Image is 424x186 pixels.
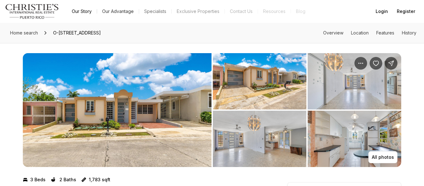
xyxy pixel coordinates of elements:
[8,28,40,38] a: Home search
[323,30,416,35] nav: Page section menu
[372,5,392,18] button: Login
[308,53,401,109] button: View image gallery
[370,57,382,70] button: Save Property: O-11 CALLE FLAMBOYÁN
[172,7,224,16] a: Exclusive Properties
[23,53,212,167] li: 1 of 5
[30,177,46,182] p: 3 Beds
[368,151,397,163] button: All photos
[376,30,394,35] a: Skip to: Features
[258,7,291,16] a: Resources
[23,53,401,167] div: Listing Photos
[213,53,402,167] li: 2 of 5
[213,111,306,167] button: View image gallery
[59,177,76,182] p: 2 Baths
[354,57,367,70] button: Property options
[397,9,415,14] span: Register
[97,7,139,16] a: Our Advantage
[323,30,343,35] a: Skip to: Overview
[376,9,388,14] span: Login
[372,155,394,160] p: All photos
[5,4,59,19] img: logo
[225,7,258,16] button: Contact Us
[89,177,110,182] p: 1,783 sqft
[67,7,97,16] a: Our Story
[139,7,171,16] a: Specialists
[308,111,401,167] button: View image gallery
[351,30,369,35] a: Skip to: Location
[402,30,416,35] a: Skip to: History
[385,57,397,70] button: Share Property: O-11 CALLE FLAMBOYÁN
[291,7,310,16] a: Blog
[10,30,38,35] span: Home search
[51,28,103,38] span: O-[STREET_ADDRESS]
[213,53,306,109] button: View image gallery
[23,53,212,167] button: View image gallery
[393,5,419,18] button: Register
